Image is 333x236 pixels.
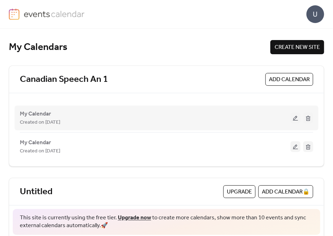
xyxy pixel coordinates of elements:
img: logo-type [24,9,85,19]
a: Untitled [20,186,52,198]
button: CREATE NEW SITE [270,40,324,54]
span: My Calendar [20,139,51,147]
a: Upgrade now [118,212,151,223]
span: Created on [DATE] [20,147,60,156]
span: Created on [DATE] [20,118,60,127]
img: logo [9,9,19,20]
span: Upgrade [227,188,252,196]
div: U [306,5,324,23]
span: This site is currently using the free tier. to create more calendars, show more than 10 events an... [20,214,313,230]
div: My Calendars [9,41,270,54]
button: Upgrade [223,185,256,198]
button: ADD CALENDAR [265,73,313,86]
span: CREATE NEW SITE [275,43,320,52]
span: My Calendar [20,110,51,118]
a: Canadian Speech An 1 [20,74,108,85]
a: My Calendar [20,141,51,145]
span: ADD CALENDAR [269,75,310,84]
a: My Calendar [20,112,51,116]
